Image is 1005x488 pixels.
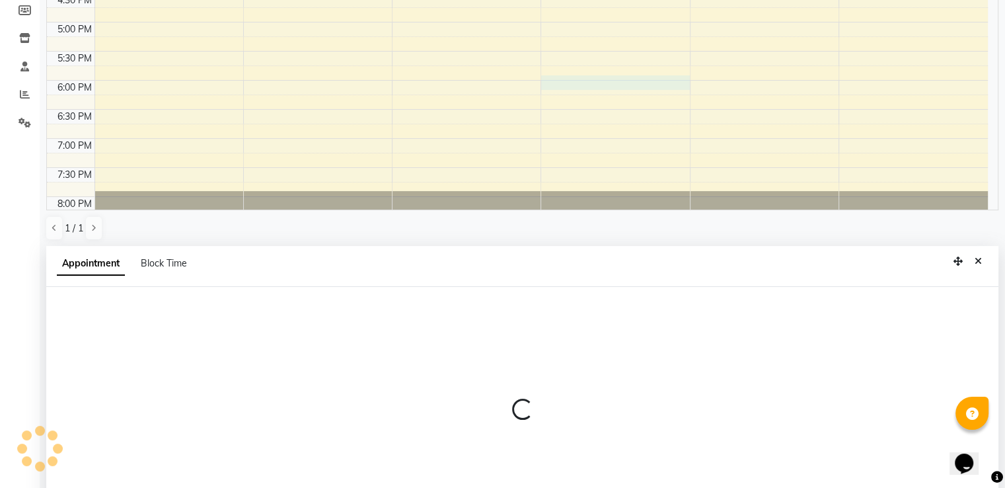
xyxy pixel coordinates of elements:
span: Block Time [141,257,187,269]
div: 7:30 PM [55,168,94,182]
div: 8:00 PM [55,197,94,211]
iframe: chat widget [949,435,992,475]
div: 6:00 PM [55,81,94,95]
span: Appointment [57,252,125,276]
div: 7:00 PM [55,139,94,153]
div: 6:30 PM [55,110,94,124]
div: 5:30 PM [55,52,94,65]
span: 1 / 1 [65,222,83,235]
div: 5:00 PM [55,22,94,36]
button: Close [969,251,988,272]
